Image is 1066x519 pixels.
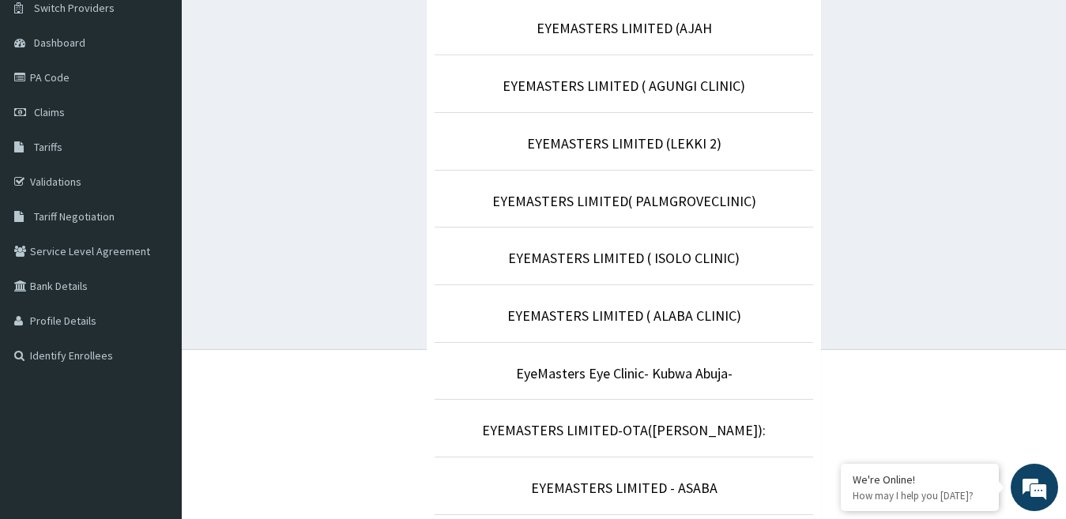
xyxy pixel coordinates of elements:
[537,19,712,37] a: EYEMASTERS LIMITED (AJAH
[527,134,721,152] a: EYEMASTERS LIMITED (LEKKI 2)
[508,249,740,267] a: EYEMASTERS LIMITED ( ISOLO CLINIC)
[34,209,115,224] span: Tariff Negotiation
[482,421,766,439] a: EYEMASTERS LIMITED-OTA([PERSON_NAME]):
[507,307,741,325] a: EYEMASTERS LIMITED ( ALABA CLINIC)
[531,479,718,497] a: EYEMASTERS LIMITED - ASABA
[34,36,85,50] span: Dashboard
[503,77,745,95] a: EYEMASTERS LIMITED ( AGUNGI CLINIC)
[34,105,65,119] span: Claims
[492,192,756,210] a: EYEMASTERS LIMITED( PALMGROVECLINIC)
[516,364,733,382] a: EyeMasters Eye Clinic- Kubwa Abuja-
[34,140,62,154] span: Tariffs
[34,1,115,15] span: Switch Providers
[853,472,987,487] div: We're Online!
[853,489,987,502] p: How may I help you today?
